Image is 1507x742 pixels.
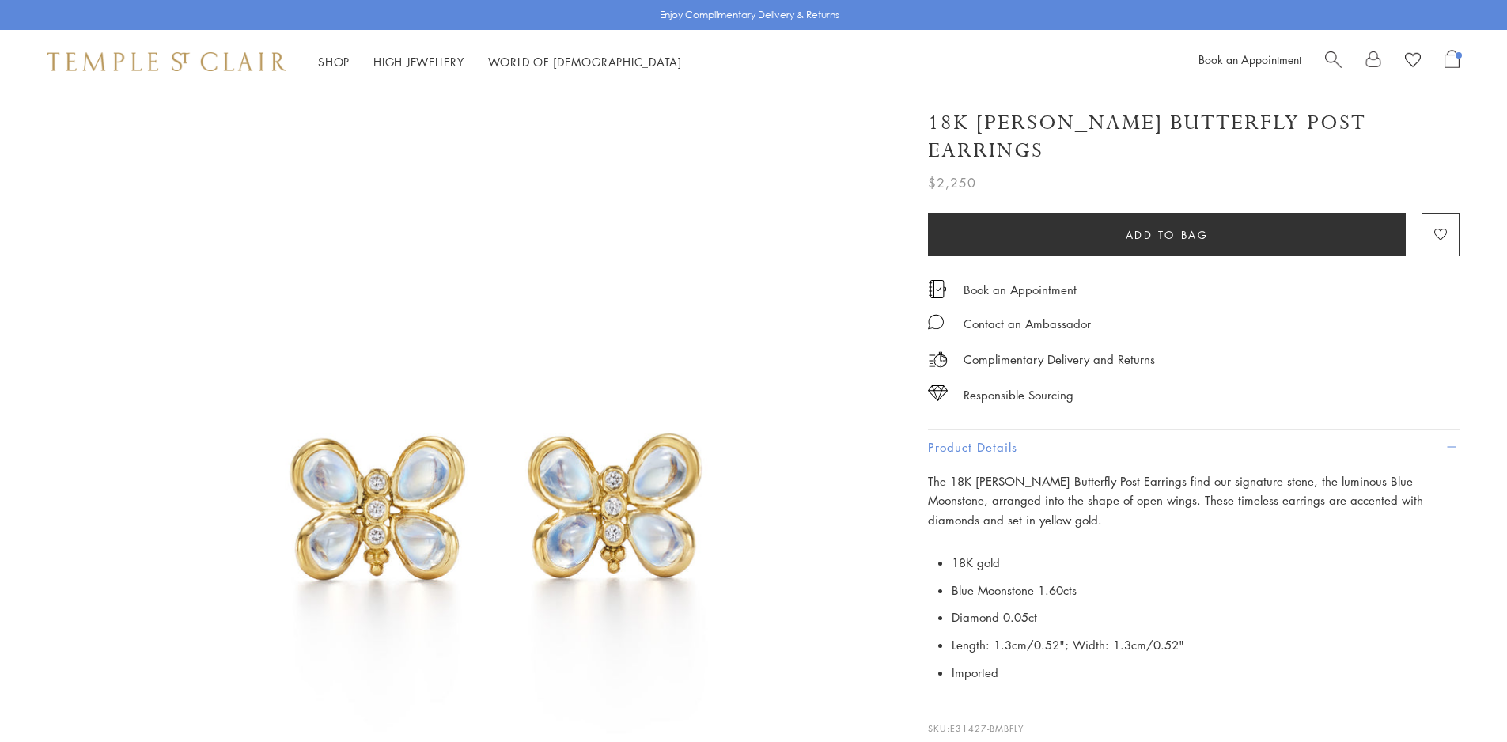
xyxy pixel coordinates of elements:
[928,350,948,369] img: icon_delivery.svg
[952,549,1460,577] li: 18K gold
[964,314,1091,334] div: Contact an Ambassador
[928,314,944,330] img: MessageIcon-01_2.svg
[952,604,1460,631] li: Diamond 0.05ct
[928,385,948,401] img: icon_sourcing.svg
[952,631,1460,659] li: Length: 1.3cm/0.52"; Width: 1.3cm/0.52"
[1405,50,1421,74] a: View Wishlist
[488,54,682,70] a: World of [DEMOGRAPHIC_DATA]World of [DEMOGRAPHIC_DATA]
[1428,668,1491,726] iframe: Gorgias live chat messenger
[964,385,1073,405] div: Responsible Sourcing
[47,52,286,71] img: Temple St. Clair
[660,7,839,23] p: Enjoy Complimentary Delivery & Returns
[952,659,1460,687] li: Imported
[1126,226,1209,244] span: Add to bag
[928,473,1423,528] span: The 18K [PERSON_NAME] Butterfly Post Earrings find our signature stone, the luminous Blue Moonsto...
[373,54,464,70] a: High JewelleryHigh Jewellery
[928,109,1460,165] h1: 18K [PERSON_NAME] Butterfly Post Earrings
[318,54,350,70] a: ShopShop
[1198,51,1301,67] a: Book an Appointment
[928,706,1460,736] p: SKU:
[928,213,1406,256] button: Add to bag
[1445,50,1460,74] a: Open Shopping Bag
[964,350,1155,369] p: Complimentary Delivery and Returns
[928,280,947,298] img: icon_appointment.svg
[964,281,1077,298] a: Book an Appointment
[928,430,1460,465] button: Product Details
[950,722,1024,734] span: E31427-BMBFLY
[1325,50,1342,74] a: Search
[928,172,976,193] span: $2,250
[952,577,1460,604] li: Blue Moonstone 1.60cts
[318,52,682,72] nav: Main navigation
